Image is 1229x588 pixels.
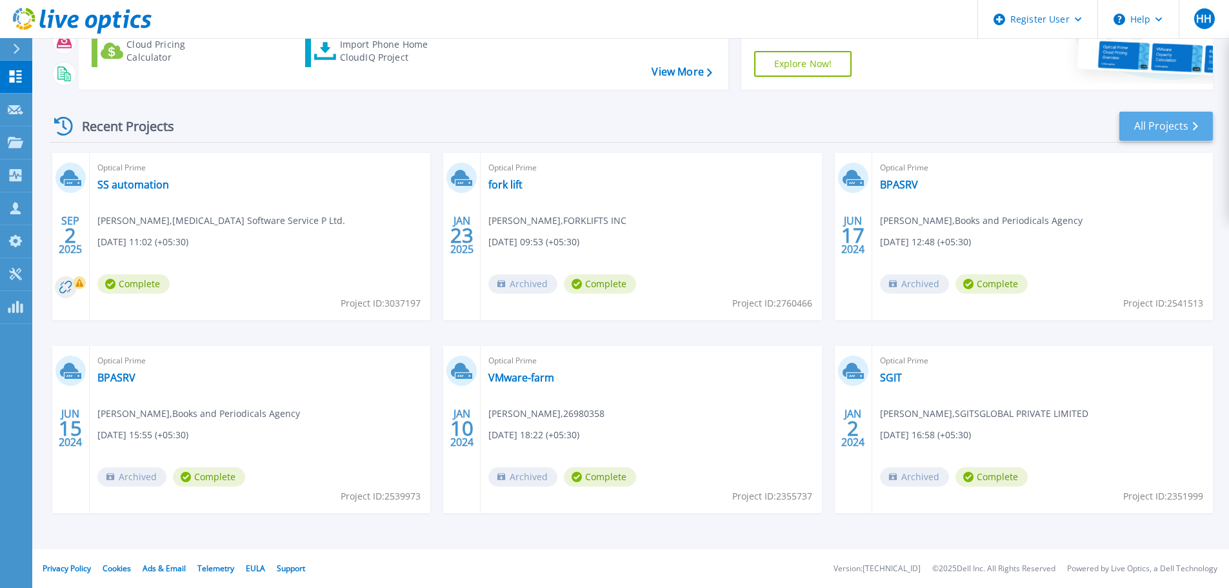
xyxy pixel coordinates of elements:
span: HH [1196,14,1212,24]
span: 10 [450,423,474,434]
a: All Projects [1119,112,1213,141]
a: VMware-farm [488,371,554,384]
span: [PERSON_NAME] , Books and Periodicals Agency [880,214,1083,228]
div: JUN 2024 [58,405,83,452]
span: Archived [488,467,557,487]
span: 15 [59,423,82,434]
span: Optical Prime [97,354,423,368]
div: JUN 2024 [841,212,865,259]
span: [DATE] 18:22 (+05:30) [488,428,579,442]
span: 23 [450,230,474,241]
span: Archived [97,467,166,487]
div: Cloud Pricing Calculator [126,38,230,64]
span: 2 [65,230,76,241]
a: Cloud Pricing Calculator [92,35,235,67]
a: BPASRV [97,371,135,384]
a: Explore Now! [754,51,852,77]
span: Complete [97,274,170,294]
span: Archived [488,274,557,294]
span: Complete [564,467,636,487]
span: 2 [847,423,859,434]
span: [DATE] 15:55 (+05:30) [97,428,188,442]
li: Powered by Live Optics, a Dell Technology [1067,565,1217,573]
div: JAN 2025 [450,212,474,259]
a: SS automation [97,178,169,191]
span: [DATE] 09:53 (+05:30) [488,235,579,249]
span: [PERSON_NAME] , 26980358 [488,407,605,421]
span: [DATE] 12:48 (+05:30) [880,235,971,249]
a: Ads & Email [143,563,186,574]
span: Complete [173,467,245,487]
span: [PERSON_NAME] , Books and Periodicals Agency [97,407,300,421]
span: 17 [841,230,864,241]
span: [PERSON_NAME] , [MEDICAL_DATA] Software Service P Ltd. [97,214,345,228]
div: JAN 2024 [450,405,474,452]
span: [DATE] 11:02 (+05:30) [97,235,188,249]
span: [PERSON_NAME] , FORKLIFTS INC [488,214,626,228]
li: © 2025 Dell Inc. All Rights Reserved [932,565,1055,573]
a: SGIT [880,371,902,384]
span: Complete [564,274,636,294]
div: SEP 2025 [58,212,83,259]
a: Support [277,563,305,574]
span: Archived [880,274,949,294]
span: Optical Prime [488,161,814,175]
span: Project ID: 2760466 [732,296,812,310]
span: Project ID: 2541513 [1123,296,1203,310]
div: JAN 2024 [841,405,865,452]
div: Recent Projects [50,110,192,142]
a: BPASRV [880,178,918,191]
li: Version: [TECHNICAL_ID] [834,565,921,573]
span: Optical Prime [488,354,814,368]
span: Project ID: 2539973 [341,489,421,503]
a: Privacy Policy [43,563,91,574]
span: Complete [955,274,1028,294]
a: View More [652,66,712,78]
span: Complete [955,467,1028,487]
a: Telemetry [197,563,234,574]
span: Project ID: 2355737 [732,489,812,503]
a: Cookies [103,563,131,574]
span: Project ID: 2351999 [1123,489,1203,503]
div: Import Phone Home CloudIQ Project [340,38,441,64]
a: fork lift [488,178,523,191]
span: Optical Prime [880,161,1205,175]
span: Optical Prime [97,161,423,175]
a: EULA [246,563,265,574]
span: [PERSON_NAME] , SGITSGLOBAL PRIVATE LIMITED [880,407,1088,421]
span: Archived [880,467,949,487]
span: [DATE] 16:58 (+05:30) [880,428,971,442]
span: Optical Prime [880,354,1205,368]
span: Project ID: 3037197 [341,296,421,310]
